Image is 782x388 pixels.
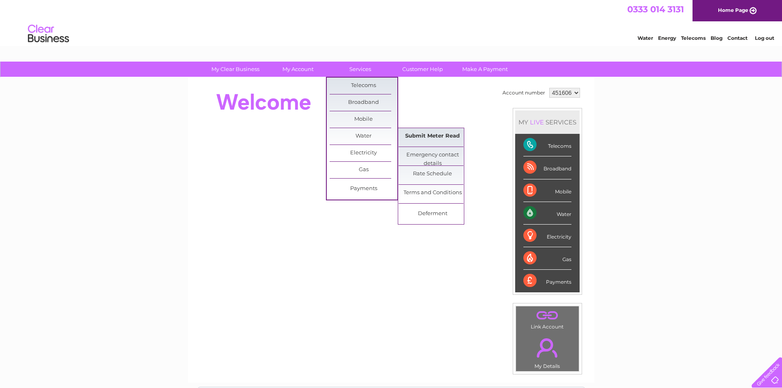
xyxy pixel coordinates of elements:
[330,111,397,128] a: Mobile
[330,162,397,178] a: Gas
[523,247,571,270] div: Gas
[330,78,397,94] a: Telecoms
[326,62,394,77] a: Services
[523,179,571,202] div: Mobile
[515,110,580,134] div: MY SERVICES
[399,185,466,201] a: Terms and Conditions
[264,62,332,77] a: My Account
[516,306,579,332] td: Link Account
[516,331,579,372] td: My Details
[399,128,466,145] a: Submit Meter Read
[518,308,577,323] a: .
[330,128,397,145] a: Water
[523,270,571,292] div: Payments
[523,225,571,247] div: Electricity
[638,35,653,41] a: Water
[681,35,706,41] a: Telecoms
[330,181,397,197] a: Payments
[518,333,577,362] a: .
[330,145,397,161] a: Electricity
[755,35,774,41] a: Log out
[658,35,676,41] a: Energy
[197,5,585,40] div: Clear Business is a trading name of Verastar Limited (registered in [GEOGRAPHIC_DATA] No. 3667643...
[28,21,69,46] img: logo.png
[399,166,466,182] a: Rate Schedule
[330,94,397,111] a: Broadband
[711,35,722,41] a: Blog
[727,35,748,41] a: Contact
[399,147,466,163] a: Emergency contact details
[202,62,269,77] a: My Clear Business
[451,62,519,77] a: Make A Payment
[500,86,547,100] td: Account number
[523,156,571,179] div: Broadband
[627,4,684,14] a: 0333 014 3131
[528,118,546,126] div: LIVE
[523,134,571,156] div: Telecoms
[399,206,466,222] a: Deferment
[389,62,456,77] a: Customer Help
[523,202,571,225] div: Water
